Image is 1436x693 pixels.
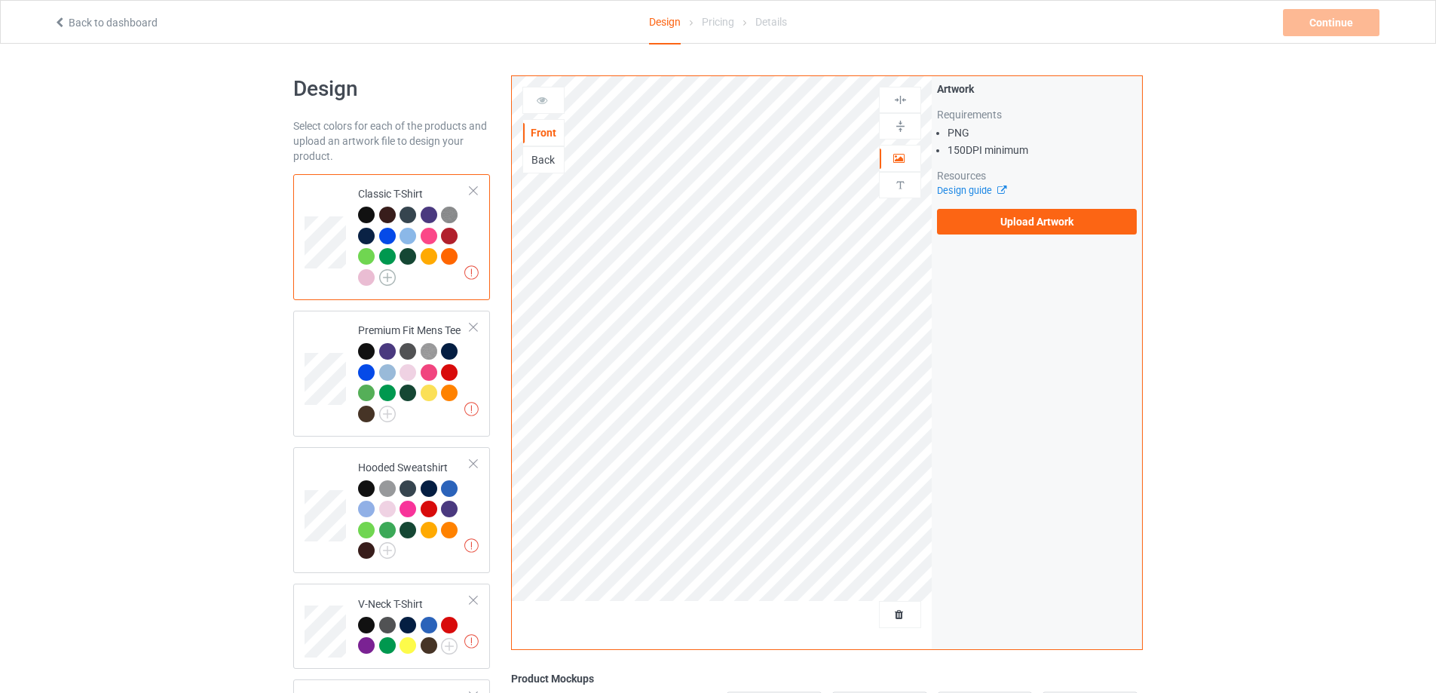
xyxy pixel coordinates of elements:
label: Upload Artwork [937,209,1137,235]
img: exclamation icon [464,402,479,416]
div: Classic T-Shirt [293,174,490,300]
div: Classic T-Shirt [358,186,470,284]
div: Hooded Sweatshirt [293,447,490,573]
img: heather_texture.png [441,207,458,223]
h1: Design [293,75,490,103]
div: Requirements [937,107,1137,122]
img: exclamation icon [464,538,479,553]
img: svg+xml;base64,PD94bWwgdmVyc2lvbj0iMS4wIiBlbmNvZGluZz0iVVRGLTgiPz4KPHN2ZyB3aWR0aD0iMjJweCIgaGVpZ2... [379,406,396,422]
img: exclamation icon [464,634,479,649]
div: Resources [937,168,1137,183]
div: Product Mockups [511,671,1143,686]
img: svg%3E%0A [893,178,908,192]
li: 150 DPI minimum [948,143,1137,158]
div: Details [755,1,787,43]
div: Hooded Sweatshirt [358,460,470,558]
img: svg%3E%0A [893,93,908,107]
img: svg+xml;base64,PD94bWwgdmVyc2lvbj0iMS4wIiBlbmNvZGluZz0iVVRGLTgiPz4KPHN2ZyB3aWR0aD0iMjJweCIgaGVpZ2... [441,638,458,655]
img: exclamation icon [464,265,479,280]
div: Design [649,1,681,44]
div: Premium Fit Mens Tee [358,323,470,421]
a: Back to dashboard [54,17,158,29]
img: heather_texture.png [421,343,437,360]
li: PNG [948,125,1137,140]
div: Premium Fit Mens Tee [293,311,490,437]
a: Design guide [937,185,1006,196]
div: Pricing [702,1,734,43]
img: svg+xml;base64,PD94bWwgdmVyc2lvbj0iMS4wIiBlbmNvZGluZz0iVVRGLTgiPz4KPHN2ZyB3aWR0aD0iMjJweCIgaGVpZ2... [379,269,396,286]
div: V-Neck T-Shirt [293,584,490,668]
div: Back [523,152,564,167]
div: Front [523,125,564,140]
img: svg+xml;base64,PD94bWwgdmVyc2lvbj0iMS4wIiBlbmNvZGluZz0iVVRGLTgiPz4KPHN2ZyB3aWR0aD0iMjJweCIgaGVpZ2... [379,542,396,559]
div: Select colors for each of the products and upload an artwork file to design your product. [293,118,490,164]
img: svg%3E%0A [893,119,908,133]
div: V-Neck T-Shirt [358,596,470,653]
div: Artwork [937,81,1137,97]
